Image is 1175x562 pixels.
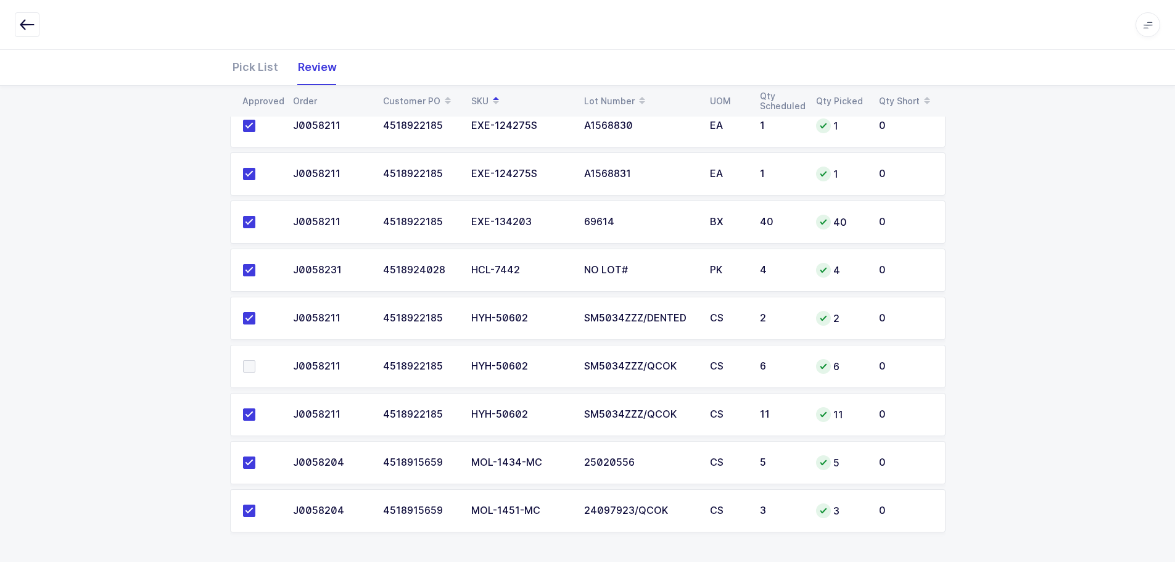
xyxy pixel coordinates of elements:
div: HCL-7442 [471,265,569,276]
div: 4518922185 [383,409,456,420]
div: Order [293,96,368,106]
div: Customer PO [383,91,456,112]
div: 0 [879,409,933,420]
div: 69614 [584,217,695,228]
div: EXE-124275S [471,120,569,131]
div: 0 [879,168,933,180]
div: Qty Scheduled [760,91,801,111]
div: EA [710,120,745,131]
div: BX [710,217,745,228]
div: EA [710,168,745,180]
div: 4518922185 [383,313,456,324]
div: A1568830 [584,120,695,131]
div: 24097923/QCOK [584,505,695,516]
div: 4 [760,265,801,276]
div: CS [710,457,745,468]
div: J0058211 [293,361,368,372]
div: 0 [879,505,933,516]
div: Review [288,49,337,85]
div: SKU [471,91,569,112]
div: Lot Number [584,91,695,112]
div: 0 [879,217,933,228]
div: 6 [760,361,801,372]
div: Qty Picked [816,96,864,106]
div: J0058211 [293,168,368,180]
div: 40 [760,217,801,228]
div: 3 [760,505,801,516]
div: EXE-134203 [471,217,569,228]
div: 4518924028 [383,265,456,276]
div: 1 [816,167,864,181]
div: 5 [816,455,864,470]
div: 40 [816,215,864,229]
div: MOL-1434-MC [471,457,569,468]
div: 0 [879,265,933,276]
div: J0058211 [293,409,368,420]
div: 3 [816,503,864,518]
div: 4 [816,263,864,278]
div: 2 [816,311,864,326]
div: 1 [816,118,864,133]
div: 4518915659 [383,505,456,516]
div: UOM [710,96,745,106]
div: 0 [879,361,933,372]
div: MOL-1451-MC [471,505,569,516]
div: 0 [879,313,933,324]
div: 6 [816,359,864,374]
div: EXE-124275S [471,168,569,180]
div: J0058211 [293,120,368,131]
div: 4518922185 [383,168,456,180]
div: NO LOT# [584,265,695,276]
div: 0 [879,457,933,468]
div: SM5034ZZZ/DENTED [584,313,695,324]
div: J0058211 [293,313,368,324]
div: CS [710,361,745,372]
div: SM5034ZZZ/QCOK [584,361,695,372]
div: 4518922185 [383,217,456,228]
div: J0058204 [293,457,368,468]
div: 11 [760,409,801,420]
div: 2 [760,313,801,324]
div: 0 [879,120,933,131]
div: Approved [242,96,278,106]
div: CS [710,409,745,420]
div: HYH-50602 [471,409,569,420]
div: SM5034ZZZ/QCOK [584,409,695,420]
div: 5 [760,457,801,468]
div: CS [710,505,745,516]
div: PK [710,265,745,276]
div: HYH-50602 [471,313,569,324]
div: 1 [760,120,801,131]
div: 4518922185 [383,120,456,131]
div: Qty Short [879,91,938,112]
div: 4518915659 [383,457,456,468]
div: 4518922185 [383,361,456,372]
div: CS [710,313,745,324]
div: J0058211 [293,217,368,228]
div: 1 [760,168,801,180]
div: 25020556 [584,457,695,468]
div: J0058204 [293,505,368,516]
div: Pick List [233,49,288,85]
div: 11 [816,407,864,422]
div: HYH-50602 [471,361,569,372]
div: A1568831 [584,168,695,180]
div: J0058231 [293,265,368,276]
